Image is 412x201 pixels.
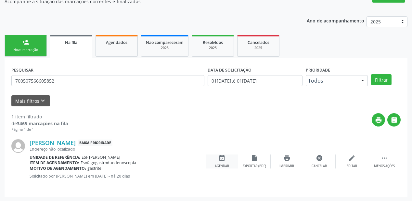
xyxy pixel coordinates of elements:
[146,40,184,45] span: Não compareceram
[39,97,46,104] i: keyboard_arrow_down
[11,75,204,86] input: Nome, CNS
[11,95,50,107] button: Mais filtroskeyboard_arrow_down
[22,39,29,46] div: person_add
[348,154,355,162] i: edit
[251,154,258,162] i: insert_drive_file
[208,65,251,75] label: DATA DE SOLICITAÇÃO
[106,40,127,45] span: Agendados
[197,46,229,50] div: 2025
[391,116,398,124] i: 
[30,146,206,152] div: Endereço não localizado
[30,166,86,171] b: Motivo de agendamento:
[307,16,364,24] p: Ano de acompanhamento
[82,154,120,160] span: ESF [PERSON_NAME]
[375,116,382,124] i: print
[11,139,25,153] img: img
[30,154,80,160] b: Unidade de referência:
[279,164,294,168] div: Imprimir
[381,154,388,162] i: 
[11,113,68,120] div: 1 item filtrado
[242,46,275,50] div: 2025
[283,154,290,162] i: print
[308,77,354,84] span: Todos
[387,113,401,127] button: 
[81,160,136,166] span: Esofagogastroduodenoscopia
[372,113,385,127] button: print
[371,74,392,85] button: Filtrar
[248,40,269,45] span: Cancelados
[146,46,184,50] div: 2025
[218,154,225,162] i: event_available
[78,140,112,146] span: Baixa Prioridade
[374,164,395,168] div: Menos ações
[306,65,330,75] label: Prioridade
[65,40,77,45] span: Na fila
[17,120,68,127] strong: 3465 marcações na fila
[30,173,206,179] p: Solicitado por [PERSON_NAME] em [DATE] - há 20 dias
[30,139,76,146] a: [PERSON_NAME]
[243,164,266,168] div: Exportar (PDF)
[11,120,68,127] div: de
[215,164,229,168] div: Agendar
[208,75,303,86] input: Selecione um intervalo
[11,127,68,132] div: Página 1 de 1
[87,166,101,171] span: gastrite
[11,65,33,75] label: PESQUISAR
[203,40,223,45] span: Resolvidos
[316,154,323,162] i: cancel
[30,160,79,166] b: Item de agendamento:
[347,164,357,168] div: Editar
[312,164,327,168] div: Cancelar
[9,47,42,52] div: Nova marcação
